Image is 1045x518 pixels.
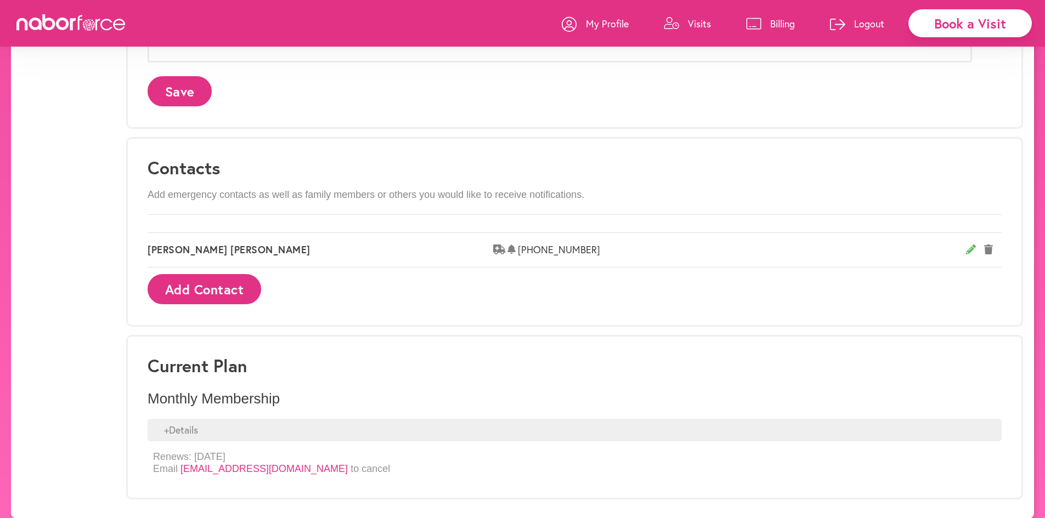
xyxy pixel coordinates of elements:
div: Book a Visit [908,9,1032,37]
a: Billing [746,7,795,40]
p: My Profile [586,17,629,30]
button: Save [148,76,212,106]
h3: Contacts [148,157,1002,178]
a: My Profile [562,7,629,40]
a: [EMAIL_ADDRESS][DOMAIN_NAME] [180,463,348,474]
a: Logout [830,7,884,40]
button: Add Contact [148,274,261,304]
span: [PHONE_NUMBER] [518,244,966,256]
p: Renews: [DATE] Email to cancel [153,451,390,475]
h3: Current Plan [148,355,1002,376]
p: Visits [688,17,711,30]
div: + Details [148,419,1002,442]
p: Add emergency contacts as well as family members or others you would like to receive notifications. [148,189,1002,201]
p: Logout [854,17,884,30]
span: [PERSON_NAME] [PERSON_NAME] [148,244,493,256]
p: Monthly Membership [148,390,1002,407]
a: Visits [664,7,711,40]
p: Billing [770,17,795,30]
